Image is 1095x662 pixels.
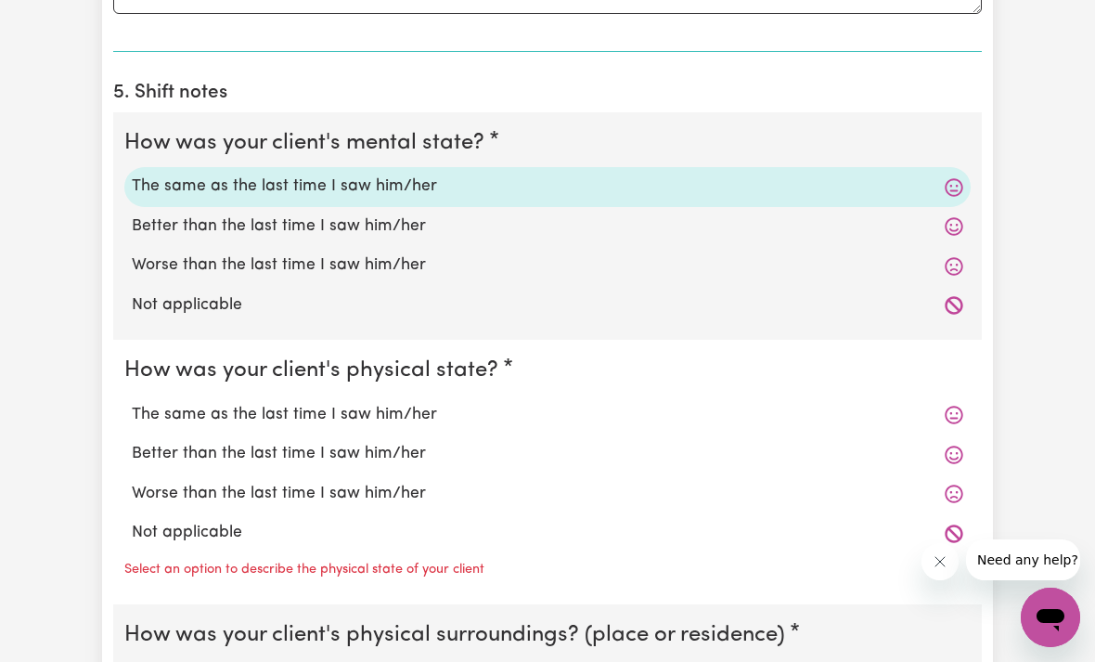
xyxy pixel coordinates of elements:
label: The same as the last time I saw him/her [132,175,963,199]
label: Worse than the last time I saw him/her [132,482,963,506]
h2: 5. Shift notes [113,82,982,105]
iframe: Close message [921,543,959,580]
legend: How was your client's physical state? [124,355,506,388]
label: Not applicable [132,293,963,318]
label: Not applicable [132,521,963,545]
iframe: Message from company [966,539,1080,580]
iframe: Button to launch messaging window [1021,588,1080,647]
label: Better than the last time I saw him/her [132,214,963,239]
p: Select an option to describe the physical state of your client [124,560,484,580]
legend: How was your client's physical surroundings? (place or residence) [124,619,792,653]
label: The same as the last time I saw him/her [132,403,963,427]
label: Worse than the last time I saw him/her [132,253,963,278]
label: Better than the last time I saw him/her [132,442,963,466]
legend: How was your client's mental state? [124,127,492,161]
